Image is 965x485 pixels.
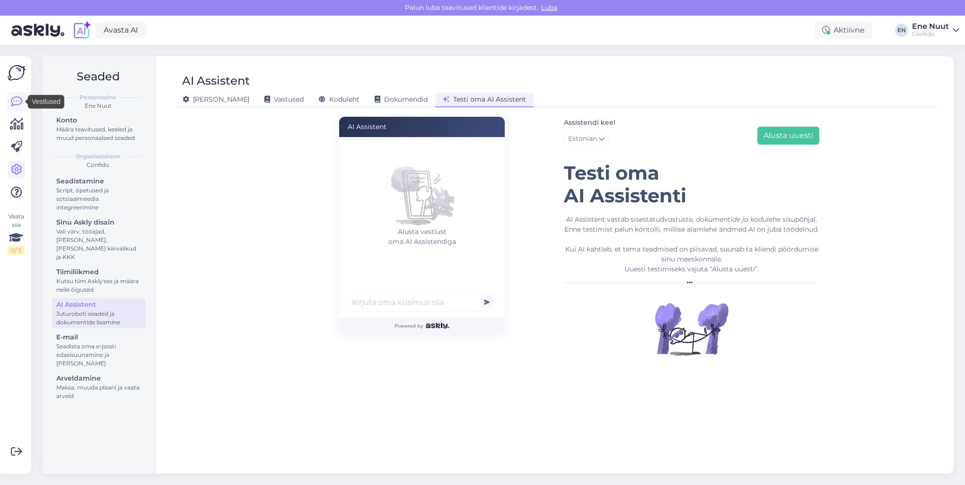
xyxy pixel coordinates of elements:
div: Määra teavitused, keeled ja muud personaalsed seaded [56,125,141,142]
div: 0 / 3 [8,246,25,255]
span: Koduleht [319,95,360,104]
div: Seadista oma e-posti edasisuunamine ja [PERSON_NAME] [56,342,141,368]
img: No chats [384,151,460,227]
a: Ene NuutConfido [912,23,959,38]
a: Estonian [564,131,609,147]
div: Ene Nuut [50,102,146,110]
a: ArveldamineMaksa, muuda plaani ja vaata arveid [52,372,146,402]
div: AI Assistent vastab sisestatud põhjal. Enne testimist palun kontolli, millise alamlehe andmed AI ... [564,215,819,274]
div: Confido [912,30,949,38]
a: SeadistamineScript, õpetused ja sotsiaalmeedia integreerimine [52,175,146,213]
a: TiimiliikmedKutsu tiim Askly'sse ja määra neile õigused [52,266,146,295]
div: Tiimiliikmed [56,267,141,277]
div: Ene Nuut [912,23,949,30]
p: Alusta vestlust oma AI Assistendiga [345,227,499,247]
div: Aktiivne [815,22,872,39]
span: Powered by [395,322,449,329]
div: AI Assistent [339,117,505,137]
img: Illustration [654,291,729,367]
a: AI AssistentJuturoboti seaded ja dokumentide lisamine [52,298,146,328]
a: Avasta AI [96,22,146,38]
span: Dokumendid [375,95,428,104]
div: AI Assistent [56,300,141,310]
div: Confido [50,161,146,169]
span: Luba [538,3,560,12]
div: Script, õpetused ja sotsiaalmeedia integreerimine [56,186,141,212]
span: Vastused [264,95,304,104]
i: vastuste, dokumentide ja kodulehe sisu [664,215,795,224]
a: E-mailSeadista oma e-posti edasisuunamine ja [PERSON_NAME] [52,331,146,369]
span: Estonian [568,134,597,144]
img: Askly [426,323,449,329]
input: Kirjuta oma küsimus siia [345,293,499,312]
div: Sinu Askly disain [56,217,141,227]
div: Vestlused [28,95,64,109]
div: Konto [56,115,141,125]
div: E-mail [56,332,141,342]
h2: Seaded [50,68,146,86]
a: Sinu Askly disainVali värv, tööajad, [PERSON_NAME], [PERSON_NAME] kiirvalikud ja KKK [52,216,146,263]
div: Vali värv, tööajad, [PERSON_NAME], [PERSON_NAME] kiirvalikud ja KKK [56,227,141,261]
img: Askly Logo [8,64,26,82]
div: Kutsu tiim Askly'sse ja määra neile õigused [56,277,141,294]
div: Juturoboti seaded ja dokumentide lisamine [56,310,141,327]
div: Arveldamine [56,373,141,383]
h1: Testi oma AI Assistenti [564,162,819,207]
label: Assistendi keel [564,118,615,128]
b: Personaalne [79,93,116,102]
div: AI Assistent [182,72,250,90]
span: [PERSON_NAME] [183,95,249,104]
a: KontoMäära teavitused, keeled ja muud personaalsed seaded [52,114,146,144]
b: Organisatsioon [76,152,120,161]
img: explore-ai [72,20,92,40]
span: Testi oma AI Assistent [443,95,526,104]
div: Seadistamine [56,176,141,186]
div: EN [895,24,908,37]
div: Maksa, muuda plaani ja vaata arveid [56,383,141,400]
div: Vaata siia [8,212,25,255]
button: Alusta uuesti [757,127,819,145]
